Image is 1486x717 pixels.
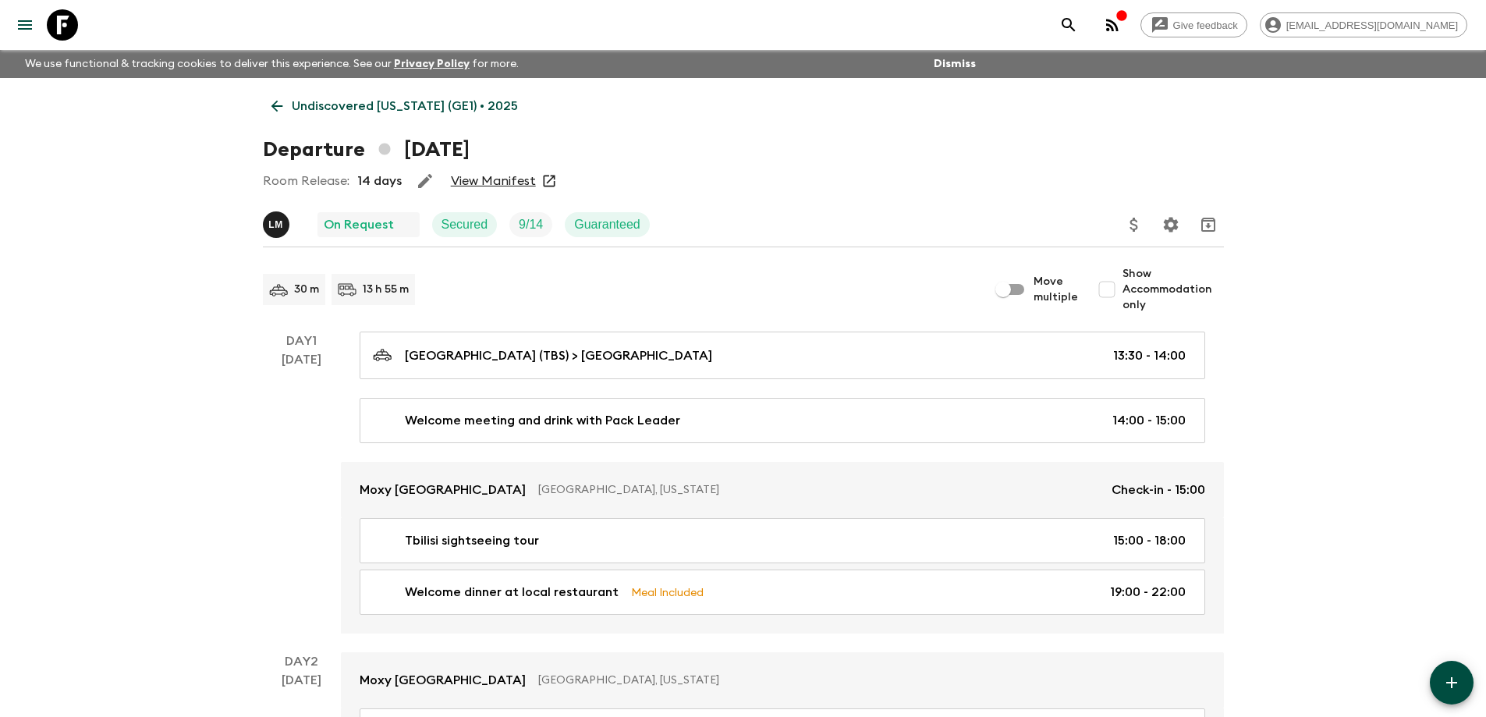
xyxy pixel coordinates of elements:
[1165,20,1247,31] span: Give feedback
[538,482,1099,498] p: [GEOGRAPHIC_DATA], [US_STATE]
[263,211,293,238] button: LM
[1260,12,1467,37] div: [EMAIL_ADDRESS][DOMAIN_NAME]
[263,652,341,671] p: Day 2
[1113,531,1186,550] p: 15:00 - 18:00
[1113,346,1186,365] p: 13:30 - 14:00
[360,671,526,690] p: Moxy [GEOGRAPHIC_DATA]
[1140,12,1247,37] a: Give feedback
[631,584,704,601] p: Meal Included
[1053,9,1084,41] button: search adventures
[19,50,525,78] p: We use functional & tracking cookies to deliver this experience. See our for more.
[282,350,321,634] div: [DATE]
[538,673,1193,688] p: [GEOGRAPHIC_DATA], [US_STATE]
[9,9,41,41] button: menu
[263,332,341,350] p: Day 1
[263,172,349,190] p: Room Release:
[451,173,536,189] a: View Manifest
[268,218,283,231] p: L M
[432,212,498,237] div: Secured
[574,215,640,234] p: Guaranteed
[360,332,1205,379] a: [GEOGRAPHIC_DATA] (TBS) > [GEOGRAPHIC_DATA]13:30 - 14:00
[294,282,319,297] p: 30 m
[1112,481,1205,499] p: Check-in - 15:00
[1119,209,1150,240] button: Update Price, Early Bird Discount and Costs
[509,212,552,237] div: Trip Fill
[1034,274,1079,305] span: Move multiple
[930,53,980,75] button: Dismiss
[363,282,409,297] p: 13 h 55 m
[1110,583,1186,602] p: 19:00 - 22:00
[360,481,526,499] p: Moxy [GEOGRAPHIC_DATA]
[1278,20,1466,31] span: [EMAIL_ADDRESS][DOMAIN_NAME]
[405,411,680,430] p: Welcome meeting and drink with Pack Leader
[263,216,293,229] span: Luka Mamniashvili
[360,518,1205,563] a: Tbilisi sightseeing tour15:00 - 18:00
[519,215,543,234] p: 9 / 14
[341,652,1224,708] a: Moxy [GEOGRAPHIC_DATA][GEOGRAPHIC_DATA], [US_STATE]
[324,215,394,234] p: On Request
[1193,209,1224,240] button: Archive (Completed, Cancelled or Unsynced Departures only)
[1155,209,1186,240] button: Settings
[357,172,402,190] p: 14 days
[1112,411,1186,430] p: 14:00 - 15:00
[442,215,488,234] p: Secured
[405,583,619,602] p: Welcome dinner at local restaurant
[360,398,1205,443] a: Welcome meeting and drink with Pack Leader14:00 - 15:00
[405,531,539,550] p: Tbilisi sightseeing tour
[263,91,527,122] a: Undiscovered [US_STATE] (GE1) • 2025
[292,97,518,115] p: Undiscovered [US_STATE] (GE1) • 2025
[263,134,470,165] h1: Departure [DATE]
[405,346,712,365] p: [GEOGRAPHIC_DATA] (TBS) > [GEOGRAPHIC_DATA]
[360,570,1205,615] a: Welcome dinner at local restaurantMeal Included19:00 - 22:00
[341,462,1224,518] a: Moxy [GEOGRAPHIC_DATA][GEOGRAPHIC_DATA], [US_STATE]Check-in - 15:00
[394,59,470,69] a: Privacy Policy
[1122,266,1224,313] span: Show Accommodation only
